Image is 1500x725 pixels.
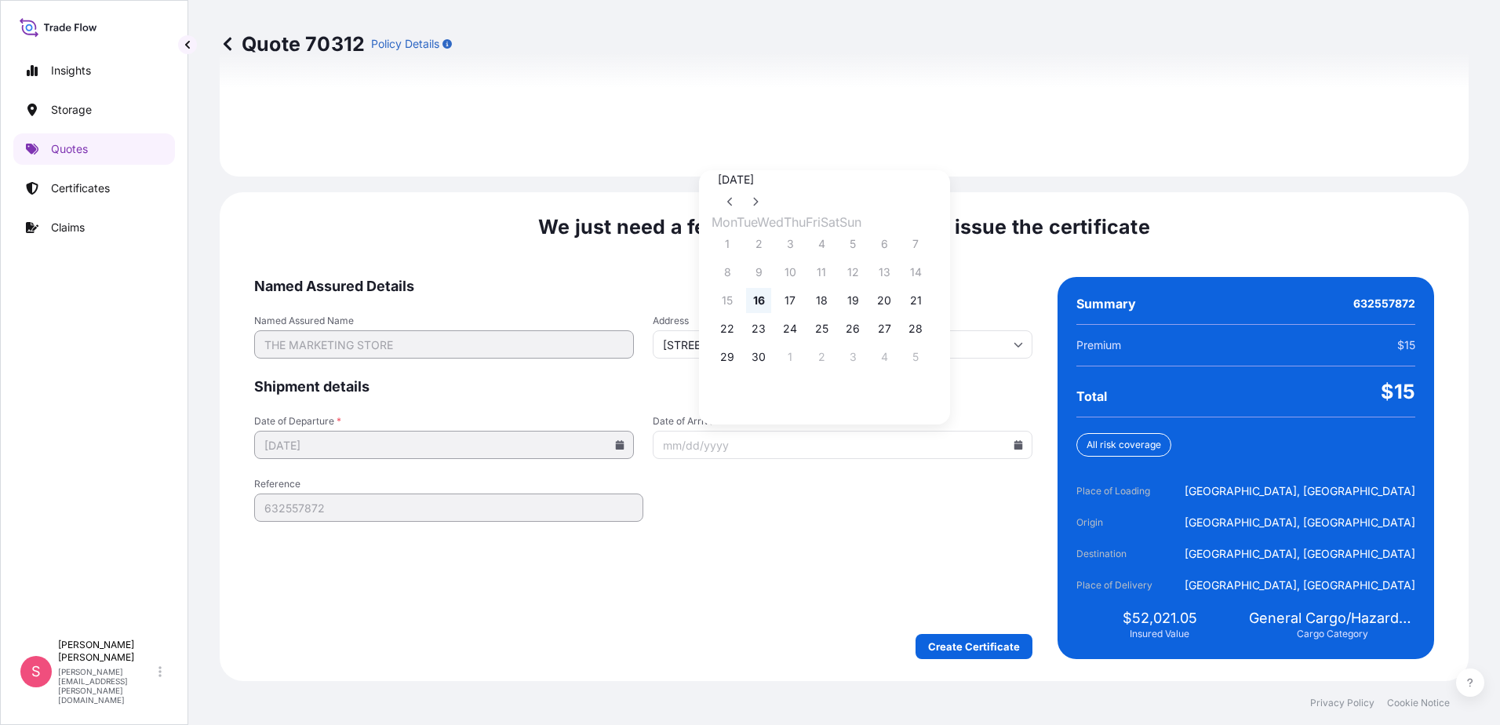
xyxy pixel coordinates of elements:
[51,180,110,196] p: Certificates
[58,667,155,705] p: [PERSON_NAME][EMAIL_ADDRESS][PERSON_NAME][DOMAIN_NAME]
[746,288,771,313] button: 16
[715,231,740,257] button: 1
[13,173,175,204] a: Certificates
[903,260,928,285] button: 14
[840,231,865,257] button: 5
[51,220,85,235] p: Claims
[777,288,803,313] button: 17
[746,316,771,341] button: 23
[809,231,834,257] button: 4
[821,214,839,230] span: Saturday
[1076,515,1164,530] span: Origin
[653,330,1032,359] input: Cargo owner address
[538,214,1150,239] span: We just need a few more details before we issue the certificate
[13,212,175,243] a: Claims
[872,316,897,341] button: 27
[653,431,1032,459] input: mm/dd/yyyy
[1185,483,1415,499] span: [GEOGRAPHIC_DATA], [GEOGRAPHIC_DATA]
[1076,337,1121,353] span: Premium
[715,288,740,313] button: 15
[1076,546,1164,562] span: Destination
[746,260,771,285] button: 9
[737,214,757,230] span: Tuesday
[928,639,1020,654] p: Create Certificate
[872,260,897,285] button: 13
[1249,609,1415,628] span: General Cargo/Hazardous Material
[653,315,1032,327] span: Address
[254,478,643,490] span: Reference
[784,214,806,230] span: Thursday
[872,344,897,370] button: 4
[31,664,41,679] span: S
[777,344,803,370] button: 1
[757,214,784,230] span: Wednesday
[715,344,740,370] button: 29
[840,288,865,313] button: 19
[13,94,175,126] a: Storage
[254,494,643,522] input: Your internal reference
[1353,296,1415,311] span: 632557872
[51,141,88,157] p: Quotes
[872,231,897,257] button: 6
[840,344,865,370] button: 3
[903,344,928,370] button: 5
[1185,515,1415,530] span: [GEOGRAPHIC_DATA], [GEOGRAPHIC_DATA]
[51,63,91,78] p: Insights
[777,260,803,285] button: 10
[872,288,897,313] button: 20
[13,55,175,86] a: Insights
[809,316,834,341] button: 25
[777,231,803,257] button: 3
[1076,296,1136,311] span: Summary
[712,214,737,230] span: Monday
[777,316,803,341] button: 24
[254,377,1032,396] span: Shipment details
[715,260,740,285] button: 8
[746,344,771,370] button: 30
[1076,577,1164,593] span: Place of Delivery
[809,288,834,313] button: 18
[809,260,834,285] button: 11
[840,260,865,285] button: 12
[715,316,740,341] button: 22
[1185,577,1415,593] span: [GEOGRAPHIC_DATA], [GEOGRAPHIC_DATA]
[806,214,821,230] span: Friday
[718,170,931,189] div: [DATE]
[840,316,865,341] button: 26
[809,344,834,370] button: 2
[254,431,634,459] input: mm/dd/yyyy
[1076,483,1164,499] span: Place of Loading
[1381,379,1415,404] span: $15
[746,231,771,257] button: 2
[1397,337,1415,353] span: $15
[903,231,928,257] button: 7
[1185,546,1415,562] span: [GEOGRAPHIC_DATA], [GEOGRAPHIC_DATA]
[58,639,155,664] p: [PERSON_NAME] [PERSON_NAME]
[1123,609,1197,628] span: $52,021.05
[903,288,928,313] button: 21
[1130,628,1189,640] span: Insured Value
[371,36,439,52] p: Policy Details
[916,634,1032,659] button: Create Certificate
[839,214,861,230] span: Sunday
[1297,628,1368,640] span: Cargo Category
[1076,388,1107,404] span: Total
[1387,697,1450,709] a: Cookie Notice
[220,31,365,56] p: Quote 70312
[1310,697,1374,709] a: Privacy Policy
[254,277,1032,296] span: Named Assured Details
[903,316,928,341] button: 28
[1076,433,1171,457] div: All risk coverage
[13,133,175,165] a: Quotes
[653,415,1032,428] span: Date of Arrival
[254,415,634,428] span: Date of Departure
[51,102,92,118] p: Storage
[254,315,634,327] span: Named Assured Name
